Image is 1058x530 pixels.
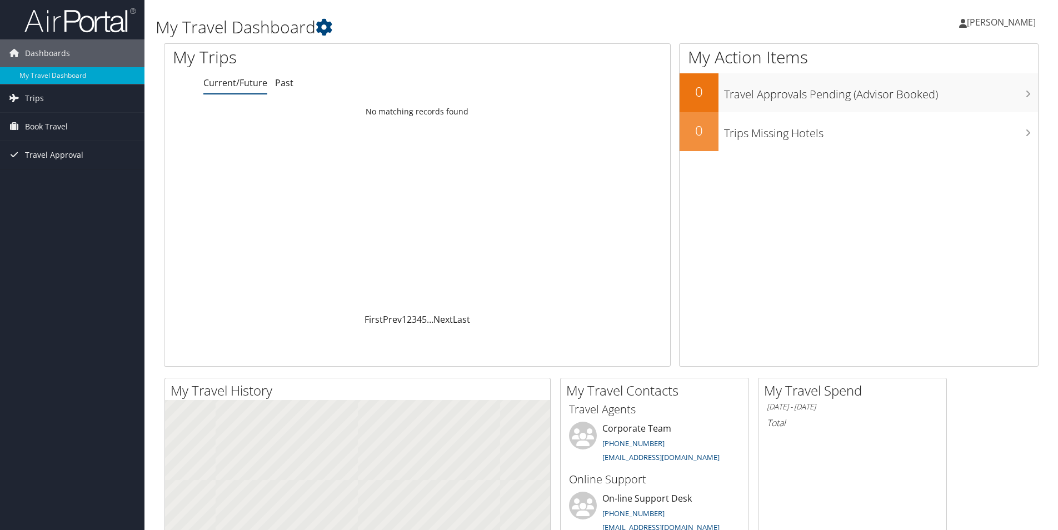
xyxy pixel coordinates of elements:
a: [PHONE_NUMBER] [602,438,665,448]
a: [PHONE_NUMBER] [602,508,665,518]
a: Prev [383,313,402,326]
a: [PERSON_NAME] [959,6,1047,39]
a: 3 [412,313,417,326]
a: Last [453,313,470,326]
h2: My Travel Spend [764,381,946,400]
img: airportal-logo.png [24,7,136,33]
span: Dashboards [25,39,70,67]
span: … [427,313,433,326]
h2: 0 [680,121,718,140]
h2: 0 [680,82,718,101]
span: [PERSON_NAME] [967,16,1036,28]
a: First [365,313,383,326]
a: 0Trips Missing Hotels [680,112,1038,151]
td: No matching records found [164,102,670,122]
a: Next [433,313,453,326]
h3: Trips Missing Hotels [724,120,1038,141]
li: Corporate Team [563,422,746,467]
a: Past [275,77,293,89]
h6: Total [767,417,938,429]
a: 4 [417,313,422,326]
a: 2 [407,313,412,326]
h3: Online Support [569,472,740,487]
a: Current/Future [203,77,267,89]
span: Book Travel [25,113,68,141]
a: 5 [422,313,427,326]
h6: [DATE] - [DATE] [767,402,938,412]
span: Travel Approval [25,141,83,169]
h2: My Travel Contacts [566,381,748,400]
a: 0Travel Approvals Pending (Advisor Booked) [680,73,1038,112]
span: Trips [25,84,44,112]
h3: Travel Agents [569,402,740,417]
h1: My Travel Dashboard [156,16,750,39]
a: [EMAIL_ADDRESS][DOMAIN_NAME] [602,452,720,462]
h3: Travel Approvals Pending (Advisor Booked) [724,81,1038,102]
a: 1 [402,313,407,326]
h2: My Travel History [171,381,550,400]
h1: My Action Items [680,46,1038,69]
h1: My Trips [173,46,451,69]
